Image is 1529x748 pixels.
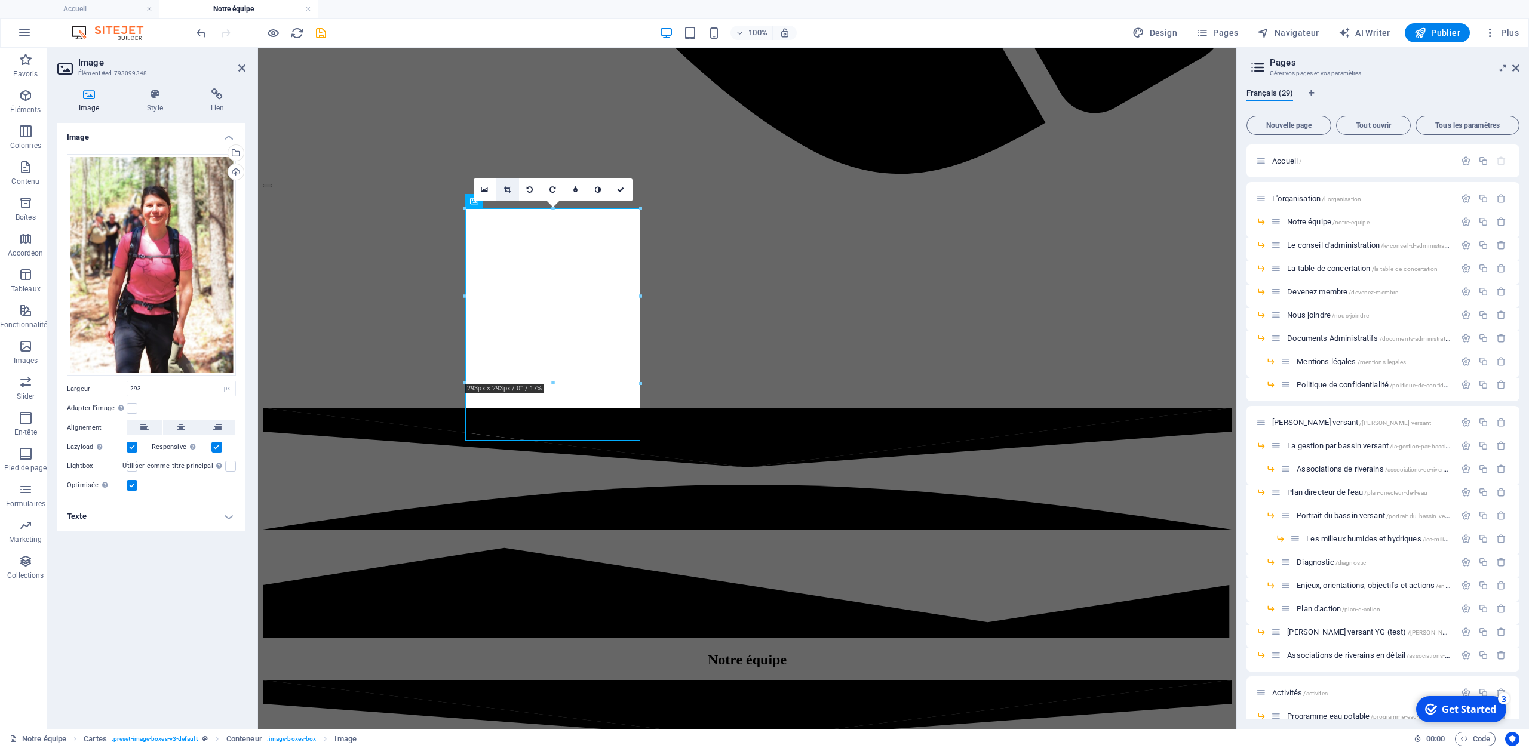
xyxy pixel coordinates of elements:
div: Supprimer [1496,240,1506,250]
button: AI Writer [1334,23,1395,42]
p: Favoris [13,69,38,79]
p: Boîtes [16,213,36,222]
label: Lazyload [67,440,127,454]
div: Supprimer [1496,417,1506,427]
button: Plus [1479,23,1524,42]
div: Paramètres [1461,193,1471,204]
img: Editor Logo [69,26,158,40]
div: Paramètres [1461,464,1471,474]
div: Supprimer [1496,287,1506,297]
p: Accordéon [8,248,43,258]
div: IMG_2054-XMe3MH-y1mGe_O1u15l92Q.JPG [67,154,236,376]
div: Mentions légales/mentions-legales [1293,358,1455,365]
div: Paramètres [1461,688,1471,698]
h4: Image [57,123,245,144]
div: Supprimer [1496,441,1506,451]
div: Dupliquer [1478,263,1488,273]
div: Paramètres [1461,240,1471,250]
button: Code [1455,732,1496,746]
label: Largeur [67,386,127,392]
div: Supprimer [1496,534,1506,544]
span: Navigateur [1257,27,1319,39]
div: 3 [88,1,100,13]
div: Paramètres [1461,417,1471,427]
span: /activites [1303,690,1327,697]
div: Supprimer [1496,356,1506,367]
span: Cliquez pour sélectionner. Double-cliquez pour modifier. [84,732,107,746]
i: Cet élément est une présélection personnalisable. [202,735,208,742]
span: /documents-administratifs [1380,335,1451,342]
label: Utiliser comme titre principal [122,459,225,473]
div: Supprimer [1496,510,1506,521]
div: Dupliquer [1478,417,1488,427]
span: Cliquez pour ouvrir la page. [1272,194,1361,203]
span: /plan-directeur-de-l-eau [1364,490,1427,496]
div: Paramètres [1461,156,1471,166]
div: Le conseil d'administration/le-conseil-d-administration [1284,241,1455,249]
div: Devenez membre/devenez-membre [1284,288,1455,295]
div: Get Started 3 items remaining, 40% complete [7,5,97,31]
div: La page de départ ne peut pas être supprimée. [1496,156,1506,166]
span: /notre-equipe [1332,219,1370,226]
button: Usercentrics [1505,732,1519,746]
span: 00 00 [1426,732,1445,746]
span: AI Writer [1338,27,1390,39]
span: Code [1460,732,1490,746]
div: L'organisation/l-organisation [1269,195,1455,202]
h4: Image [57,88,125,113]
p: Marketing [9,535,42,544]
label: Responsive [152,440,211,454]
div: Associations de riverains/associations-de-riverains [1293,465,1455,473]
a: Mode rogner [496,178,519,201]
span: . preset-image-boxes-v3-default [112,732,198,746]
div: Supprimer [1496,604,1506,614]
div: Dupliquer [1478,688,1488,698]
div: Supprimer [1496,333,1506,343]
div: Dupliquer [1478,217,1488,227]
div: [PERSON_NAME] versant YG (test)/[PERSON_NAME]-versant-yg-test [1284,628,1455,636]
span: / [1299,158,1301,165]
span: Cliquez pour ouvrir la page. [1287,217,1369,226]
div: Dupliquer [1478,580,1488,590]
div: Documents Administratifs/documents-administratifs [1284,334,1455,342]
span: Cliquez pour ouvrir la page. [1297,511,1458,520]
div: Supprimer [1496,557,1506,567]
span: Design [1132,27,1177,39]
span: Cliquez pour ouvrir la page. [1297,380,1464,389]
span: /portrait-du-bassin-versant [1386,513,1459,519]
div: Plan directeur de l'eau/plan-directeur-de-l-eau [1284,488,1455,496]
h6: Durée de la session [1414,732,1445,746]
div: Get Started [32,11,87,24]
a: Sélectionnez les fichiers depuis le Gestionnaire de fichiers, les photos du stock ou téléversez u... [474,178,496,201]
div: Activités/activites [1269,689,1455,697]
p: En-tête [14,427,37,437]
p: Formulaires [6,499,45,509]
button: Publier [1405,23,1470,42]
span: Nouvelle page [1252,122,1326,129]
div: Plan d'action/plan-d-action [1293,605,1455,612]
div: Dupliquer [1478,650,1488,660]
span: Cliquez pour ouvrir la page. [1287,287,1398,296]
i: Actualiser la page [290,26,304,40]
span: /devenez-membre [1349,289,1398,295]
span: /l-organisation [1322,196,1361,202]
div: Paramètres [1461,627,1471,637]
button: Nouvelle page [1246,116,1331,135]
button: Cliquez ici pour quitter le mode Aperçu et poursuivre l'édition. [266,26,280,40]
label: Optimisée [67,478,127,492]
div: Paramètres [1461,217,1471,227]
p: Pied de page [4,463,47,473]
div: Dupliquer [1478,534,1488,544]
div: Supprimer [1496,650,1506,660]
div: Paramètres [1461,310,1471,320]
button: undo [194,26,208,40]
div: Dupliquer [1478,287,1488,297]
div: Notre équipe/notre-equipe [1284,218,1455,226]
a: Échelle de gris [587,178,610,201]
span: Cliquez pour ouvrir la page. [1287,264,1438,273]
div: Paramètres [1461,557,1471,567]
div: Nous joindre/nous-joindre [1284,311,1455,319]
div: Dupliquer [1478,193,1488,204]
span: /[PERSON_NAME]-versant-yg-test [1408,629,1500,636]
div: Diagnostic/diagnostic [1293,558,1455,566]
